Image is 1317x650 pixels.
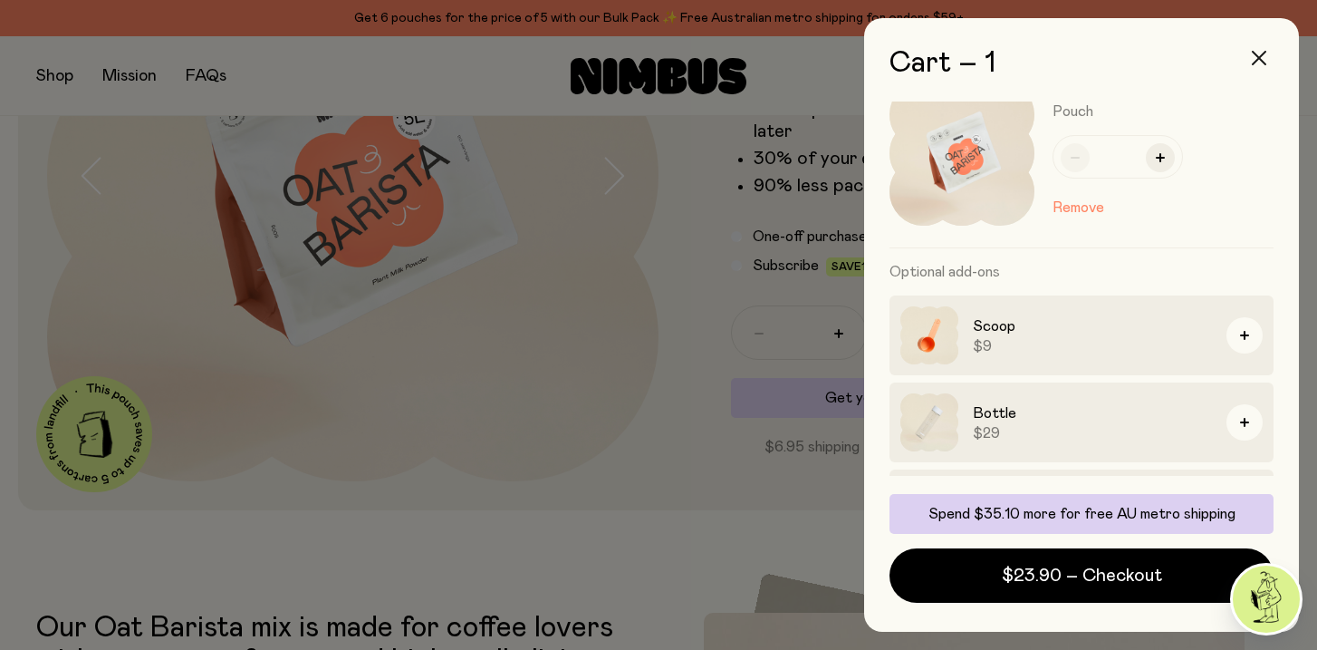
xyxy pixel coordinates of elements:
p: Spend $35.10 more for free AU metro shipping [900,505,1263,523]
span: $9 [973,337,1212,355]
button: Remove [1053,197,1104,218]
h3: Scoop [973,315,1212,337]
img: agent [1233,566,1300,633]
span: $23.90 – Checkout [1002,563,1162,588]
h3: Optional add-ons [889,248,1274,296]
span: $29 [973,424,1212,442]
h3: Bottle [973,403,1212,424]
span: Pouch [1053,104,1093,119]
h2: Cart – 1 [889,47,1274,80]
button: $23.90 – Checkout [889,548,1274,603]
